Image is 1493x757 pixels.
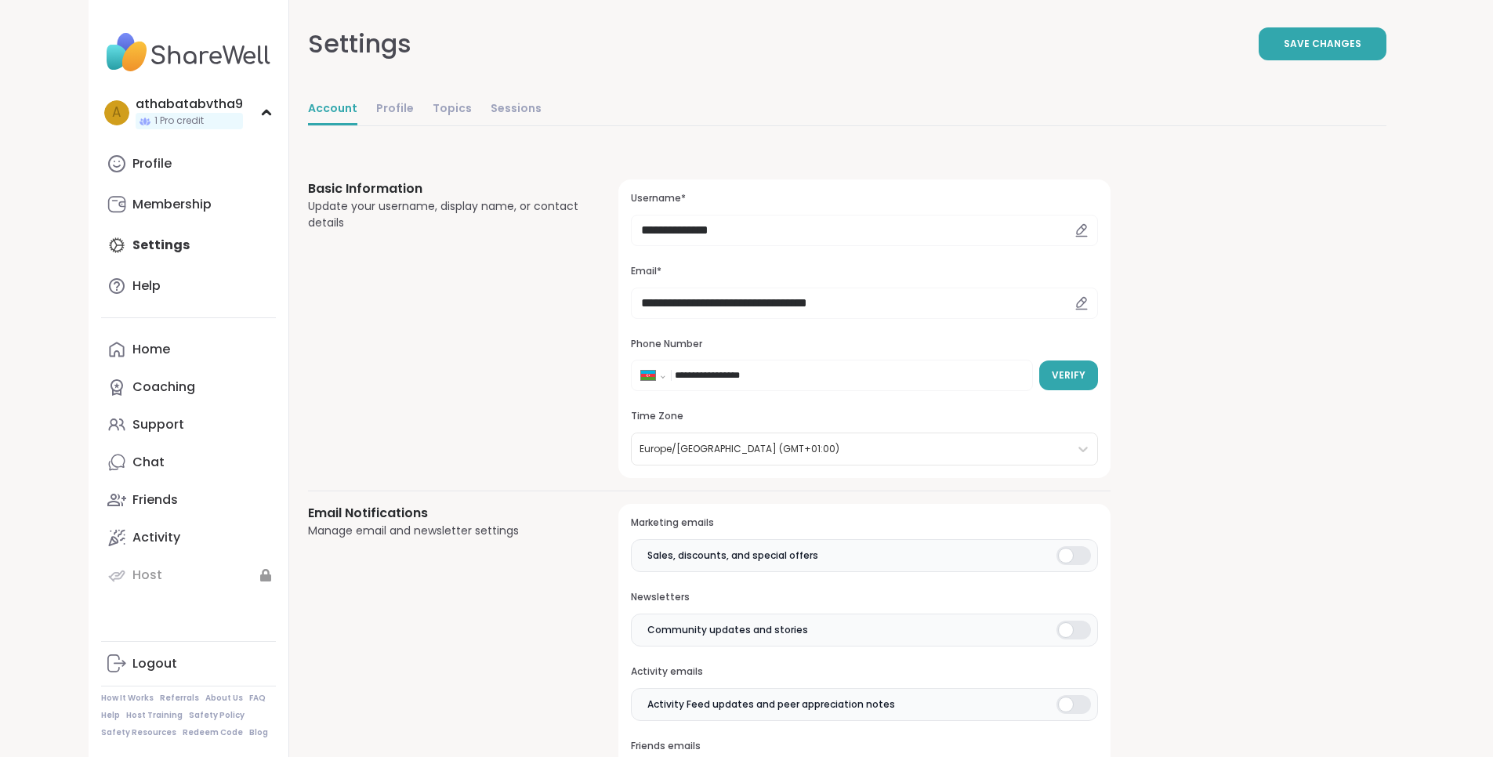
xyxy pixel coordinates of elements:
div: Profile [132,155,172,172]
a: Host [101,556,276,594]
a: About Us [205,693,243,704]
a: Safety Policy [189,710,245,721]
span: Sales, discounts, and special offers [647,549,818,563]
span: Community updates and stories [647,623,808,637]
div: Membership [132,196,212,213]
a: Account [308,94,357,125]
div: Settings [308,25,411,63]
a: Chat [101,444,276,481]
div: Help [132,277,161,295]
a: Activity [101,519,276,556]
div: Manage email and newsletter settings [308,523,582,539]
a: Friends [101,481,276,519]
h3: Activity emails [631,665,1097,679]
span: 1 Pro credit [154,114,204,128]
h3: Basic Information [308,179,582,198]
h3: Email* [631,265,1097,278]
span: Save Changes [1284,37,1361,51]
a: Sessions [491,94,542,125]
a: Help [101,267,276,305]
a: FAQ [249,693,266,704]
a: Support [101,406,276,444]
h3: Phone Number [631,338,1097,351]
span: a [112,103,121,123]
div: Home [132,341,170,358]
div: Support [132,416,184,433]
span: Activity Feed updates and peer appreciation notes [647,697,895,712]
a: Referrals [160,693,199,704]
div: Activity [132,529,180,546]
div: Coaching [132,378,195,396]
h3: Time Zone [631,410,1097,423]
a: Coaching [101,368,276,406]
button: Verify [1039,360,1098,390]
a: How It Works [101,693,154,704]
a: Help [101,710,120,721]
a: Logout [101,645,276,683]
a: Safety Resources [101,727,176,738]
h3: Username* [631,192,1097,205]
a: Topics [433,94,472,125]
div: Friends [132,491,178,509]
a: Blog [249,727,268,738]
img: ShareWell Nav Logo [101,25,276,80]
span: Verify [1052,368,1085,382]
a: Profile [376,94,414,125]
div: Host [132,567,162,584]
h3: Email Notifications [308,504,582,523]
h3: Marketing emails [631,516,1097,530]
a: Host Training [126,710,183,721]
button: Save Changes [1259,27,1386,60]
a: Profile [101,145,276,183]
h3: Newsletters [631,591,1097,604]
a: Home [101,331,276,368]
div: Chat [132,454,165,471]
div: Logout [132,655,177,672]
h3: Friends emails [631,740,1097,753]
div: Update your username, display name, or contact details [308,198,582,231]
a: Membership [101,186,276,223]
div: athabatabvtha9 [136,96,243,113]
a: Redeem Code [183,727,243,738]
